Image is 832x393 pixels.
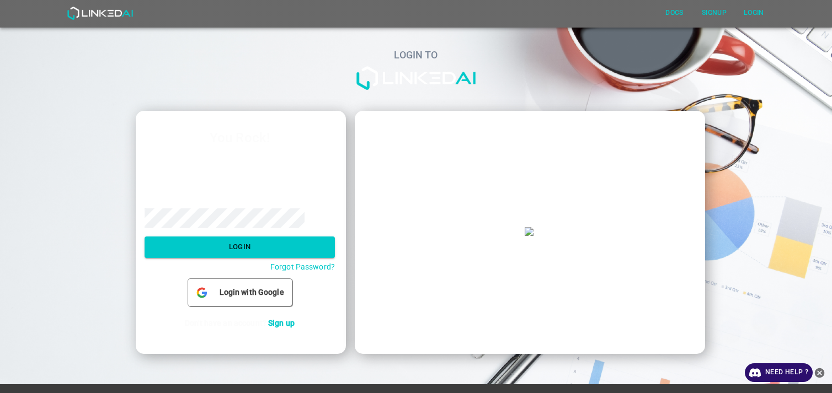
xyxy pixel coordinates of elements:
a: Login [734,2,774,24]
button: Docs [657,4,692,22]
button: Login [736,4,771,22]
button: Login [145,236,335,258]
label: Password [145,194,335,205]
a: Docs [654,2,694,24]
img: logo-white.png [355,66,477,90]
a: Sign up [268,319,295,327]
p: Don't have an account? [145,309,335,337]
button: close-help [813,363,826,382]
button: Signup [696,4,732,22]
a: Need Help ? [745,363,813,382]
img: LinkedAI [67,7,134,20]
a: Forgot Password? [270,262,335,271]
label: Email [145,151,335,162]
span: Login with Google [215,287,289,298]
a: Signup [694,2,734,24]
h3: You Rock! [145,131,335,145]
img: login_image.gif [525,227,534,236]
